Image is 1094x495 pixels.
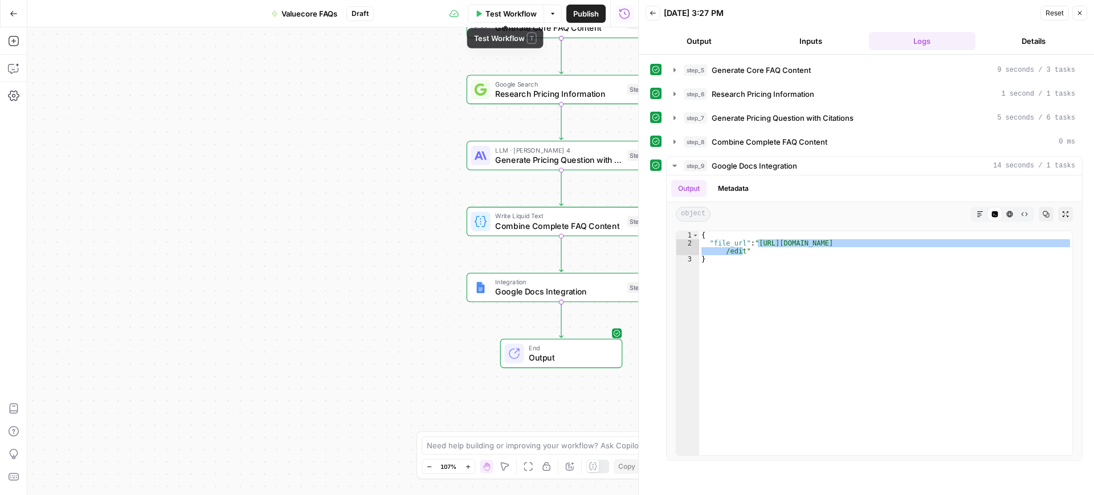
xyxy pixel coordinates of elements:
button: 14 seconds / 1 tasks [667,157,1082,175]
div: IntegrationGoogle Docs IntegrationStep 9 [467,273,656,302]
button: Inputs [757,32,864,50]
span: Copy [618,461,635,472]
g: Edge from step_6 to step_7 [560,104,563,140]
span: Research Pricing Information [495,88,622,100]
span: 14 seconds / 1 tasks [993,161,1075,171]
div: Step 7 [627,150,651,161]
div: EndOutput [467,339,656,368]
button: 1 second / 1 tasks [667,85,1082,103]
span: Output [529,351,612,363]
span: object [676,207,711,222]
div: 14 seconds / 1 tasks [667,175,1082,460]
button: Reset [1040,6,1069,21]
span: step_9 [684,160,707,171]
span: 5 seconds / 6 tasks [997,113,1075,123]
span: Toggle code folding, rows 1 through 3 [692,231,699,239]
span: Reset [1046,8,1064,18]
span: Research Pricing Information [712,88,814,100]
span: step_7 [684,112,707,124]
span: step_8 [684,136,707,148]
button: Details [980,32,1087,50]
span: 0 ms [1059,137,1075,147]
span: LLM · [PERSON_NAME] 4 [495,145,622,155]
span: Google Docs Integration [712,160,797,171]
span: Google Search [495,79,622,89]
div: 3 [676,255,699,263]
g: Edge from step_8 to step_9 [560,236,563,272]
button: 0 ms [667,133,1082,151]
button: Test Workflow [468,5,544,23]
img: Instagram%20post%20-%201%201.png [475,281,487,293]
span: Combine Complete FAQ Content [712,136,827,148]
button: Logs [869,32,976,50]
button: 5 seconds / 6 tasks [667,109,1082,127]
span: End [529,343,612,353]
button: Copy [614,459,640,474]
span: step_5 [684,64,707,76]
span: 1 second / 1 tasks [1001,89,1075,99]
g: Edge from step_5 to step_6 [560,38,563,73]
div: Step 6 [627,84,651,95]
div: Google SearchResearch Pricing InformationStep 6 [467,75,656,104]
span: Generate Pricing Question with Citations [712,112,854,124]
button: Valuecore FAQs [264,5,344,23]
div: Step 8 [627,216,651,227]
div: Write Liquid TextCombine Complete FAQ ContentStep 8 [467,207,656,236]
div: LLM · [PERSON_NAME] 4Generate Pricing Question with CitationsStep 7 [467,141,656,170]
span: Integration [495,277,622,287]
span: Generate Pricing Question with Citations [495,154,622,166]
button: Metadata [711,180,756,197]
span: Combine Complete FAQ Content [495,220,622,232]
span: Draft [352,9,369,19]
button: Output [646,32,753,50]
div: Step 9 [627,282,651,293]
div: Generate Core FAQ ContentStep 5 [467,9,656,38]
span: step_6 [684,88,707,100]
span: 107% [440,462,456,471]
span: Test Workflow [485,8,537,19]
span: Write Liquid Text [495,211,622,221]
div: 1 [676,231,699,239]
span: Valuecore FAQs [281,8,337,19]
g: Edge from step_7 to step_8 [560,170,563,206]
span: Generate Core FAQ Content [495,22,622,34]
g: Edge from step_9 to end [560,302,563,337]
button: Publish [566,5,606,23]
span: Google Docs Integration [495,285,622,297]
button: Output [671,180,707,197]
span: Generate Core FAQ Content [712,64,811,76]
span: 9 seconds / 3 tasks [997,65,1075,75]
div: 2 [676,239,699,255]
button: 9 seconds / 3 tasks [667,61,1082,79]
span: Publish [573,8,599,19]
